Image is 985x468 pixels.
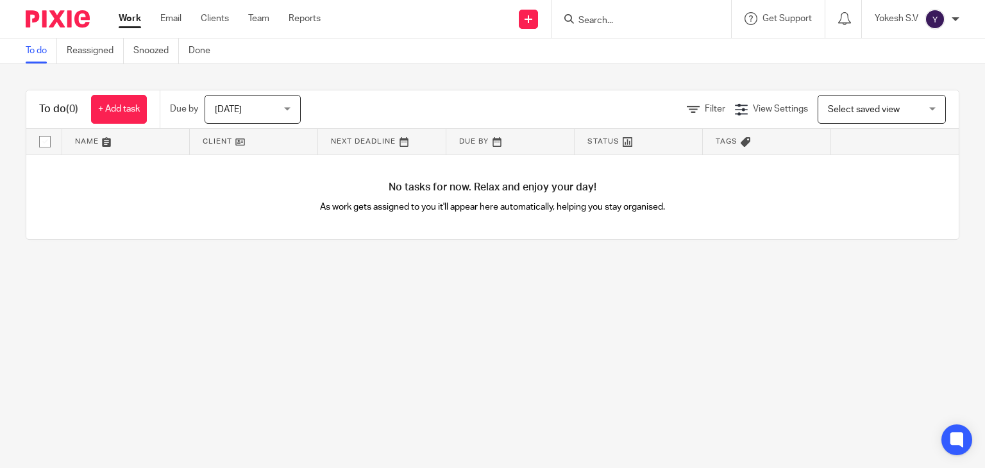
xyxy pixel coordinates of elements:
span: [DATE] [215,105,242,114]
a: Done [189,38,220,63]
span: Get Support [762,14,812,23]
a: Reports [289,12,321,25]
a: Snoozed [133,38,179,63]
a: Clients [201,12,229,25]
a: + Add task [91,95,147,124]
input: Search [577,15,693,27]
a: Work [119,12,141,25]
p: Due by [170,103,198,115]
a: Email [160,12,181,25]
span: Select saved view [828,105,900,114]
span: View Settings [753,104,808,113]
p: Yokesh S.V [875,12,918,25]
h4: No tasks for now. Relax and enjoy your day! [26,181,959,194]
span: Filter [705,104,725,113]
h1: To do [39,103,78,116]
span: Tags [716,138,737,145]
p: As work gets assigned to you it'll appear here automatically, helping you stay organised. [260,201,726,213]
img: svg%3E [925,9,945,29]
img: Pixie [26,10,90,28]
a: Reassigned [67,38,124,63]
a: To do [26,38,57,63]
span: (0) [66,104,78,114]
a: Team [248,12,269,25]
